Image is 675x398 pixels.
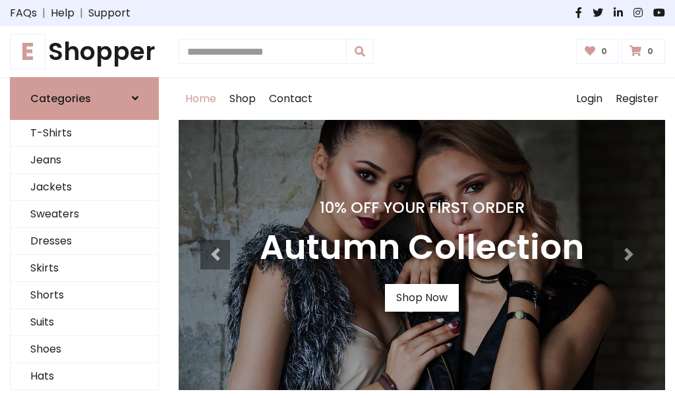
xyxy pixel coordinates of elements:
[10,5,37,21] a: FAQs
[260,227,584,268] h3: Autumn Collection
[11,363,158,390] a: Hats
[262,78,319,120] a: Contact
[11,228,158,255] a: Dresses
[609,78,665,120] a: Register
[644,45,657,57] span: 0
[11,147,158,174] a: Jeans
[11,282,158,309] a: Shorts
[11,309,158,336] a: Suits
[10,34,45,69] span: E
[74,5,88,21] span: |
[10,37,159,67] a: EShopper
[10,37,159,67] h1: Shopper
[30,92,91,105] h6: Categories
[51,5,74,21] a: Help
[621,39,665,64] a: 0
[11,174,158,201] a: Jackets
[10,77,159,120] a: Categories
[11,336,158,363] a: Shoes
[570,78,609,120] a: Login
[385,284,459,312] a: Shop Now
[11,201,158,228] a: Sweaters
[179,78,223,120] a: Home
[11,255,158,282] a: Skirts
[11,120,158,147] a: T-Shirts
[576,39,619,64] a: 0
[598,45,610,57] span: 0
[37,5,51,21] span: |
[223,78,262,120] a: Shop
[88,5,131,21] a: Support
[260,198,584,217] h4: 10% Off Your First Order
